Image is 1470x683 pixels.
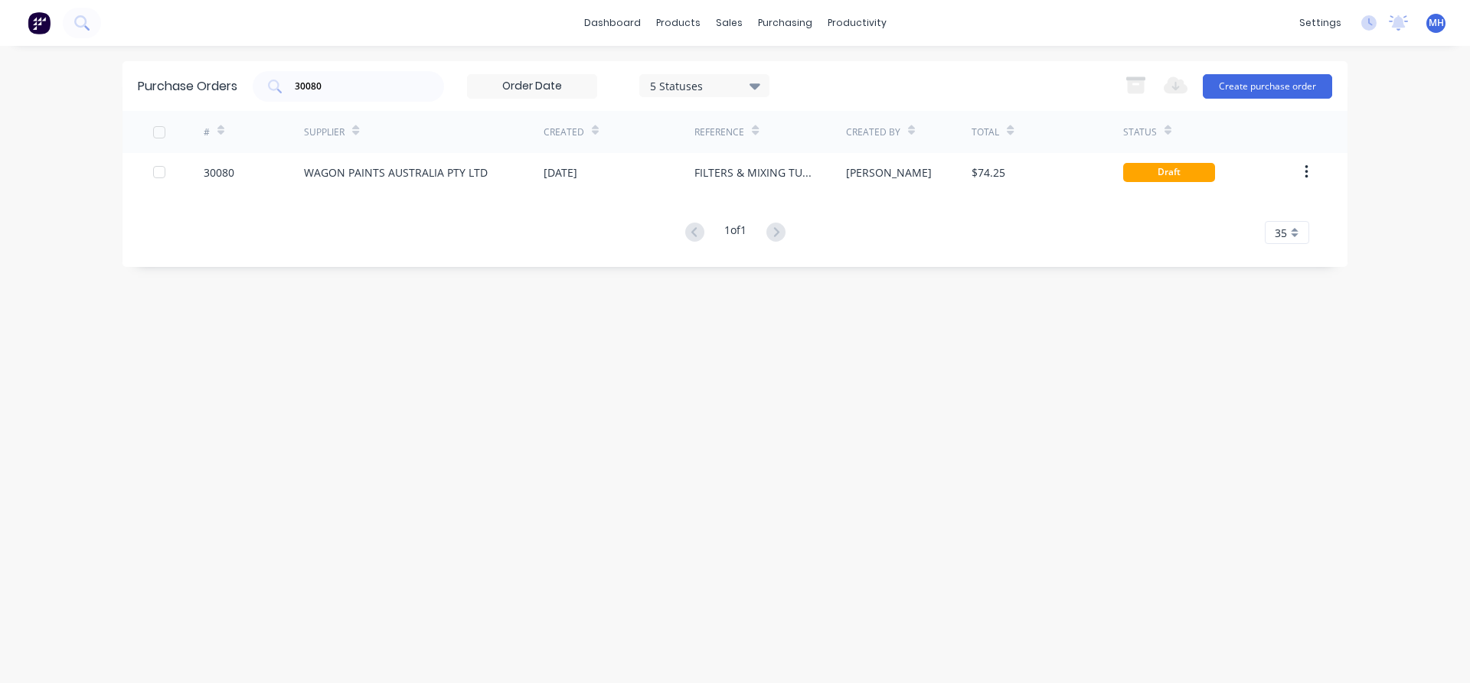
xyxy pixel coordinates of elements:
div: 5 Statuses [650,77,759,93]
div: Status [1123,125,1157,139]
div: 30080 [204,164,234,181]
div: Total [972,125,999,139]
div: FILTERS & MIXING TUBS [694,164,815,181]
div: sales [708,11,750,34]
button: Create purchase order [1203,74,1332,99]
div: 1 of 1 [724,222,746,244]
div: Created [544,125,584,139]
div: productivity [820,11,894,34]
img: Factory [28,11,51,34]
div: $74.25 [972,164,1005,181]
div: Reference [694,125,744,139]
div: WAGON PAINTS AUSTRALIA PTY LTD [304,164,488,181]
span: 35 [1275,225,1287,241]
div: [PERSON_NAME] [846,164,932,181]
div: Supplier [304,125,345,139]
div: products [648,11,708,34]
div: Draft [1123,163,1215,182]
input: Order Date [468,75,596,98]
div: Purchase Orders [138,77,237,96]
div: # [204,125,210,139]
div: Created By [846,125,900,139]
div: settings [1292,11,1349,34]
div: purchasing [750,11,820,34]
div: [DATE] [544,164,577,181]
input: Search purchase orders... [293,79,420,94]
span: MH [1429,16,1444,30]
a: dashboard [577,11,648,34]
